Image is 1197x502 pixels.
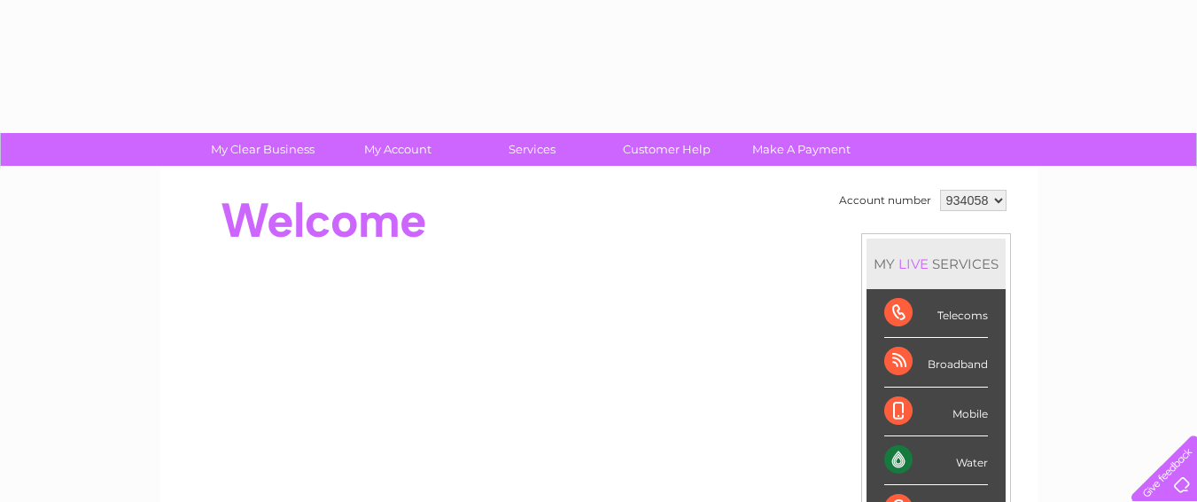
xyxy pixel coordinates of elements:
[594,133,740,166] a: Customer Help
[895,255,932,272] div: LIVE
[867,239,1006,289] div: MY SERVICES
[884,338,988,387] div: Broadband
[884,436,988,485] div: Water
[190,133,336,166] a: My Clear Business
[459,133,605,166] a: Services
[728,133,874,166] a: Make A Payment
[884,388,988,436] div: Mobile
[324,133,470,166] a: My Account
[835,185,936,216] td: Account number
[884,289,988,338] div: Telecoms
